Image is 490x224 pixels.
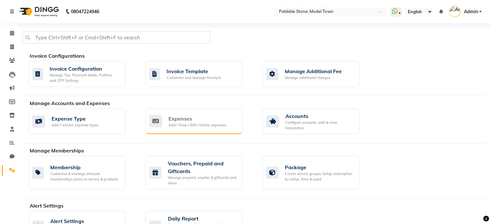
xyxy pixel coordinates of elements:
div: Package [285,163,354,171]
b: 08047224946 [71,3,99,21]
a: ExpensesAdd / View / Edit / Delete expenses [146,109,253,134]
div: Accounts [285,112,354,120]
a: Expense TypeAdd / remove expense types [29,109,136,134]
div: Expense Type [52,115,98,122]
div: Manage prepaid, voucher & giftcards and share [168,175,237,186]
a: Invoice ConfigurationManage Tax, Payment Mode, Prefixes, and OTP Settings [29,61,136,87]
div: Membership [50,163,120,171]
div: Invoice Template [167,67,221,75]
div: Customise & manage discount memberships plans on service & products [50,171,120,182]
input: Type Ctrl+Shift+F or Cmd+Shift+F to search [23,31,210,44]
div: Add / remove expense types [52,122,98,128]
div: Daily Report [168,215,237,222]
div: Vouchers, Prepaid and Giftcards [168,160,237,175]
a: PackageCreate service groups, Setup redemption by Value, time & count [263,156,370,189]
div: Customize and Manage Receipts [167,75,221,81]
span: Admin [464,8,478,15]
div: Manage Tax, Payment Mode, Prefixes, and OTP Settings [50,73,120,83]
img: Admin [449,6,460,17]
a: AccountsConfigure accounts, add & view transaction [263,109,370,134]
a: Manage Additional FeeManage additional charges [263,61,370,87]
div: Configure accounts, add & view transaction [285,120,354,131]
div: Add / View / Edit / Delete expenses [168,122,226,128]
div: Manage additional charges [285,75,342,81]
a: Invoice TemplateCustomize and Manage Receipts [146,61,253,87]
a: Vouchers, Prepaid and GiftcardsManage prepaid, voucher & giftcards and share [146,156,253,189]
img: logo [16,3,61,21]
a: MembershipCustomise & manage discount memberships plans on service & products [29,156,136,189]
div: Invoice Configuration [50,65,120,73]
div: Expenses [168,115,226,122]
div: Manage Additional Fee [285,67,342,75]
div: Create service groups, Setup redemption by Value, time & count [285,171,354,182]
